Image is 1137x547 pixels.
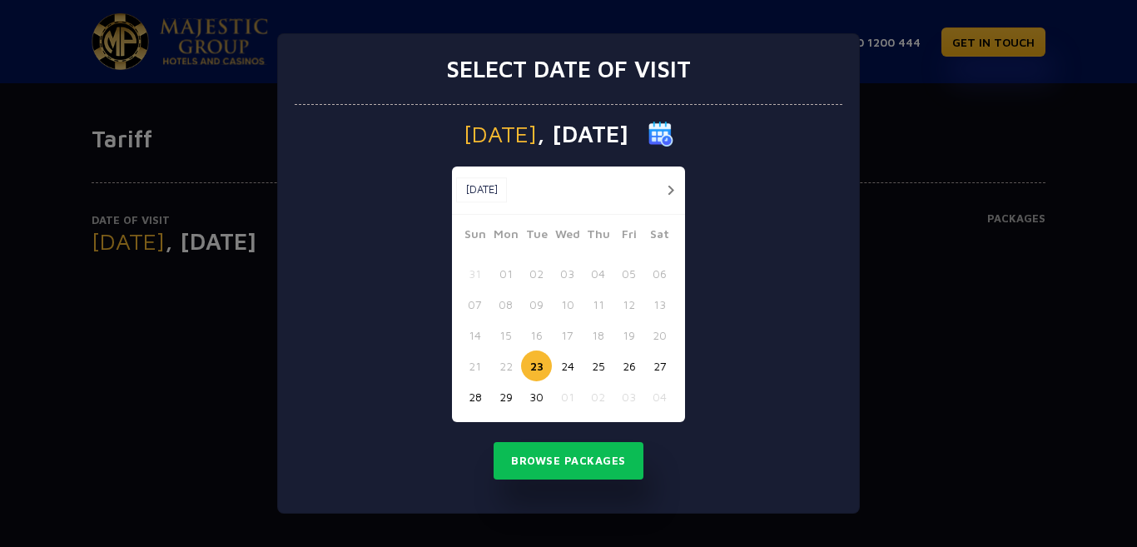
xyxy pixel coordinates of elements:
[552,381,583,412] button: 01
[613,258,644,289] button: 05
[644,289,675,320] button: 13
[583,351,613,381] button: 25
[490,225,521,248] span: Mon
[583,258,613,289] button: 04
[490,320,521,351] button: 15
[521,225,552,248] span: Tue
[494,442,643,480] button: Browse Packages
[521,258,552,289] button: 02
[521,289,552,320] button: 09
[464,122,537,146] span: [DATE]
[613,320,644,351] button: 19
[490,381,521,412] button: 29
[459,258,490,289] button: 31
[583,225,613,248] span: Thu
[490,289,521,320] button: 08
[521,381,552,412] button: 30
[613,225,644,248] span: Fri
[613,381,644,412] button: 03
[644,381,675,412] button: 04
[583,381,613,412] button: 02
[583,320,613,351] button: 18
[552,225,583,248] span: Wed
[648,122,673,147] img: calender icon
[644,320,675,351] button: 20
[537,122,628,146] span: , [DATE]
[459,289,490,320] button: 07
[521,320,552,351] button: 16
[552,351,583,381] button: 24
[459,381,490,412] button: 28
[644,258,675,289] button: 06
[456,177,507,202] button: [DATE]
[459,320,490,351] button: 14
[552,258,583,289] button: 03
[644,351,675,381] button: 27
[613,351,644,381] button: 26
[459,225,490,248] span: Sun
[552,289,583,320] button: 10
[490,351,521,381] button: 22
[583,289,613,320] button: 11
[459,351,490,381] button: 21
[521,351,552,381] button: 23
[644,225,675,248] span: Sat
[613,289,644,320] button: 12
[552,320,583,351] button: 17
[446,55,691,83] h3: Select date of visit
[490,258,521,289] button: 01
